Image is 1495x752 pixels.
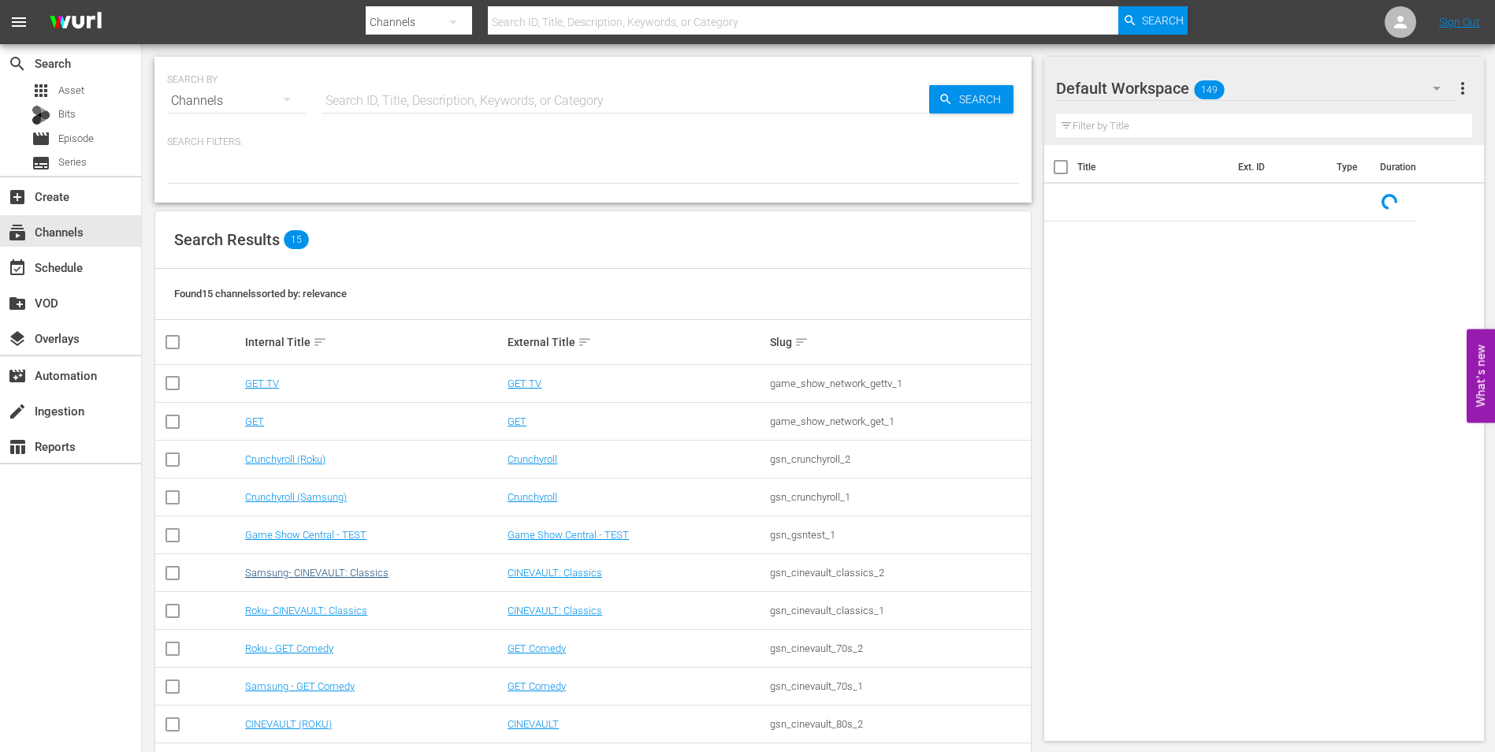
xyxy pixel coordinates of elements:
button: Search [929,85,1013,114]
a: Game Show Central - TEST [245,529,366,541]
a: Roku- CINEVAULT: Classics [245,605,367,616]
span: sort [313,335,327,349]
a: CINEVAULT: Classics [508,567,602,579]
p: Search Filters: [167,136,1019,149]
span: 15 [284,230,309,249]
div: gsn_cinevault_classics_2 [770,567,1028,579]
span: Series [58,154,87,170]
a: CINEVAULT: Classics [508,605,602,616]
a: Crunchyroll [508,491,557,503]
span: Asset [32,81,50,100]
a: GET [245,415,264,427]
a: GET [508,415,526,427]
a: GET TV [245,378,279,389]
a: Crunchyroll (Roku) [245,453,325,465]
a: Crunchyroll (Samsung) [245,491,347,503]
th: Type [1327,145,1370,189]
th: Duration [1370,145,1465,189]
div: External Title [508,333,765,352]
span: VOD [8,294,27,313]
a: GET Comedy [508,642,566,654]
button: Search [1118,6,1188,35]
span: Search [8,54,27,73]
a: CINEVAULT (ROKU) [245,718,332,730]
button: more_vert [1453,69,1472,107]
span: Found 15 channels sorted by: relevance [174,288,347,300]
div: game_show_network_gettv_1 [770,378,1028,389]
th: Title [1077,145,1229,189]
div: Channels [167,79,306,123]
span: more_vert [1453,79,1472,98]
th: Ext. ID [1229,145,1328,189]
span: Reports [8,437,27,456]
a: GET TV [508,378,541,389]
div: gsn_crunchyroll_2 [770,453,1028,465]
span: Ingestion [8,402,27,421]
span: 149 [1194,73,1224,106]
span: Search [953,85,1013,114]
div: gsn_cinevault_70s_1 [770,680,1028,692]
span: Overlays [8,329,27,348]
div: gsn_crunchyroll_1 [770,491,1028,503]
a: Samsung - GET Comedy [245,680,355,692]
span: Schedule [8,259,27,277]
div: gsn_gsntest_1 [770,529,1028,541]
span: Episode [58,131,94,147]
div: gsn_cinevault_classics_1 [770,605,1028,616]
span: sort [578,335,592,349]
div: game_show_network_get_1 [770,415,1028,427]
a: GET Comedy [508,680,566,692]
div: Bits [32,106,50,125]
div: gsn_cinevault_70s_2 [770,642,1028,654]
span: Create [8,188,27,207]
span: Search [1142,6,1184,35]
span: Search Results [174,230,280,249]
button: Open Feedback Widget [1467,329,1495,423]
img: ans4CAIJ8jUAAAAAAAAAAAAAAAAAAAAAAAAgQb4GAAAAAAAAAAAAAAAAAAAAAAAAJMjXAAAAAAAAAAAAAAAAAAAAAAAAgAT5G... [38,4,113,41]
div: Default Workspace [1056,66,1456,110]
div: gsn_cinevault_80s_2 [770,718,1028,730]
span: Asset [58,83,84,99]
a: Samsung- CINEVAULT: Classics [245,567,389,579]
span: Bits [58,106,76,122]
a: Roku - GET Comedy [245,642,333,654]
div: Slug [770,333,1028,352]
a: Crunchyroll [508,453,557,465]
span: Episode [32,129,50,148]
span: menu [9,13,28,32]
span: Automation [8,367,27,385]
a: CINEVAULT [508,718,559,730]
span: Series [32,154,50,173]
a: Sign Out [1439,16,1480,28]
div: Internal Title [245,333,503,352]
span: Channels [8,223,27,242]
a: Game Show Central - TEST [508,529,629,541]
span: sort [794,335,809,349]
